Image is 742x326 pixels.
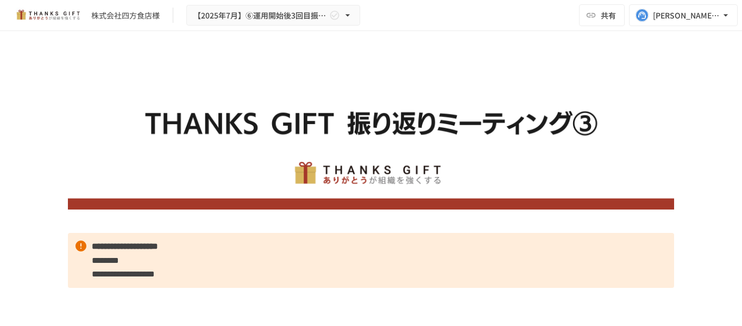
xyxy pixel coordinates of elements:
[91,10,160,21] div: 株式会社四方食店様
[629,4,738,26] button: [PERSON_NAME][EMAIL_ADDRESS][DOMAIN_NAME]
[186,5,360,26] button: 【2025年7月】⑥運用開始後3回目振り返りMTG
[601,9,616,21] span: 共有
[13,7,83,24] img: mMP1OxWUAhQbsRWCurg7vIHe5HqDpP7qZo7fRoNLXQh
[68,58,674,210] img: stbW6F7rHXdPxRGlbpcc7gFj51VwHEhmBXBQJnqIxtI
[579,4,625,26] button: 共有
[653,9,720,22] div: [PERSON_NAME][EMAIL_ADDRESS][DOMAIN_NAME]
[193,9,327,22] span: 【2025年7月】⑥運用開始後3回目振り返りMTG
